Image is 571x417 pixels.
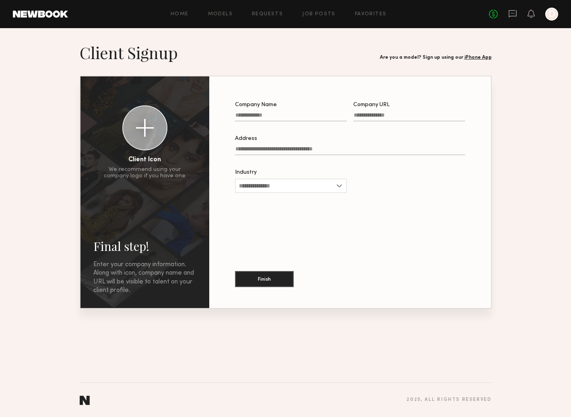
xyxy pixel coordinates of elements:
a: Home [171,12,189,17]
div: Company URL [353,102,465,108]
h1: Client Signup [80,43,178,63]
div: Address [235,136,465,142]
h2: Final step! [93,238,196,254]
div: 2025 , all rights reserved [406,397,491,403]
div: Industry [235,170,347,175]
div: We recommend using your company logo if you have one [104,166,186,179]
input: Company URL [353,112,465,121]
a: Favorites [355,12,387,17]
div: Are you a model? Sign up using our [380,55,492,60]
button: Finish [235,271,294,287]
input: Company Name [235,112,347,121]
div: Company Name [235,102,347,108]
a: Requests [252,12,283,17]
input: Address [235,146,465,155]
div: Client Icon [128,157,161,163]
a: Job Posts [302,12,336,17]
a: D [545,8,558,21]
a: iPhone App [464,55,492,60]
a: Models [208,12,233,17]
div: Enter your company information. Along with icon, company name and URL will be visible to talent o... [93,261,196,295]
